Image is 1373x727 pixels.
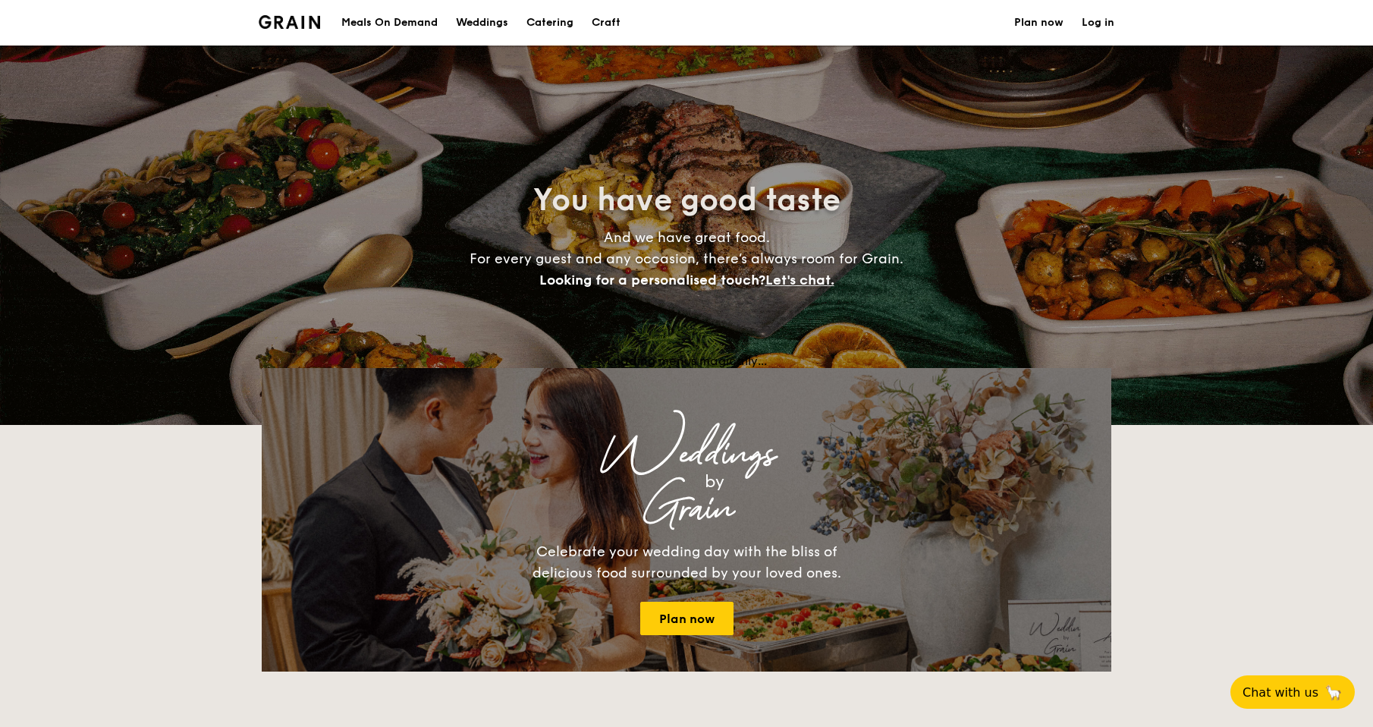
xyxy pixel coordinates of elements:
[395,496,978,523] div: Grain
[1324,684,1343,701] span: 🦙
[451,468,978,496] div: by
[470,229,903,288] span: And we have great food. For every guest and any occasion, there’s always room for Grain.
[539,272,765,288] span: Looking for a personalised touch?
[765,272,834,288] span: Let's chat.
[516,541,857,584] div: Celebrate your wedding day with the bliss of delicious food surrounded by your loved ones.
[1230,675,1355,709] button: Chat with us🦙
[533,182,840,219] span: You have good taste
[259,15,320,29] a: Logotype
[1243,685,1318,700] span: Chat with us
[395,441,978,468] div: Weddings
[640,602,734,635] a: Plan now
[262,354,1111,368] div: Loading menus magically...
[259,15,320,29] img: Grain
